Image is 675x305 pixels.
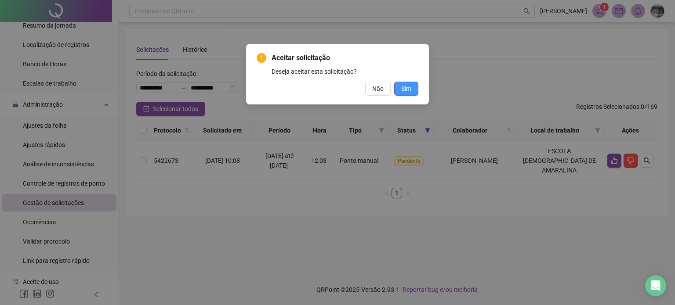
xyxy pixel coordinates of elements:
[257,53,266,63] span: exclamation-circle
[272,53,418,63] span: Aceitar solicitação
[401,84,411,93] span: Sim
[394,82,418,96] button: Sim
[365,82,391,96] button: Não
[372,84,384,93] span: Não
[272,67,418,76] div: Deseja aceitar esta solicitação?
[645,275,666,296] div: Open Intercom Messenger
